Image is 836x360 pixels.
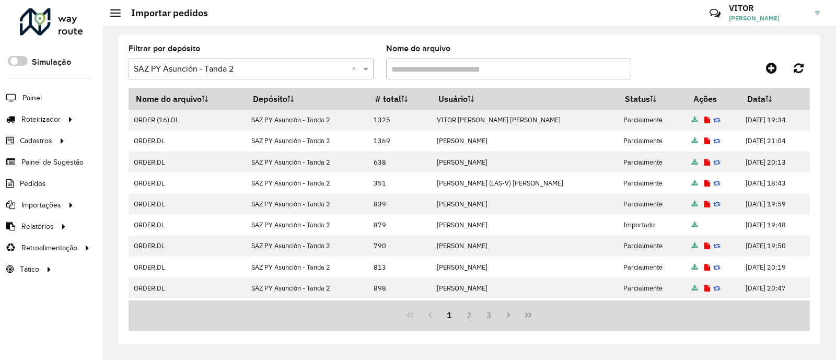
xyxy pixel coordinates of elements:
td: [PERSON_NAME] [432,215,618,236]
td: SAZ PY Asunción - Tanda 2 [246,131,368,152]
span: [PERSON_NAME] [729,14,807,23]
td: [DATE] 20:47 [740,277,809,298]
span: Relatórios [21,221,54,232]
td: Parcialmente [618,152,686,172]
th: Status [618,88,686,110]
td: Parcialmente [618,110,686,131]
td: [DATE] 16:59 [740,298,809,319]
td: 1369 [368,131,431,152]
a: Reimportar [713,263,721,272]
td: SAZ PY Asunción - Tanda 2 [246,236,368,257]
td: 898 [368,277,431,298]
td: 879 [368,215,431,236]
td: ORDER.DL [129,236,246,257]
td: SAZ PY Asunción - Tanda 2 [246,298,368,319]
a: Reimportar [713,136,721,145]
label: Filtrar por depósito [129,42,200,55]
a: Arquivo completo [692,200,698,208]
td: SAZ PY Asunción - Tanda 2 [246,257,368,277]
td: Parcialmente [618,131,686,152]
td: [PERSON_NAME] [432,152,618,172]
td: Parcialmente [618,277,686,298]
td: Parcialmente [618,236,686,257]
a: Reimportar [713,115,721,124]
span: Painel [22,92,42,103]
td: [DATE] 21:04 [740,131,809,152]
a: Arquivo completo [692,115,698,124]
td: [DATE] 20:13 [740,152,809,172]
button: 1 [439,305,459,325]
td: Importado [618,215,686,236]
td: 813 [368,257,431,277]
span: Pedidos [20,178,46,189]
a: Exibir log de erros [704,115,710,124]
td: ORDER.DL [129,172,246,193]
td: SAZ PY Asunción - Tanda 2 [246,194,368,215]
td: Parcialmente [618,194,686,215]
a: Arquivo completo [692,220,698,229]
span: Painel de Sugestão [21,157,84,168]
td: SAZ PY Asunción - Tanda 2 [246,215,368,236]
td: SAZ PY Asunción - Tanda 2 [246,172,368,193]
a: Arquivo completo [692,263,698,272]
td: ORDER.DL [129,194,246,215]
td: [DATE] 20:19 [740,257,809,277]
span: Retroalimentação [21,242,77,253]
a: Contato Rápido [704,2,726,25]
td: [DATE] 19:34 [740,110,809,131]
td: ORDER.DL [129,257,246,277]
td: Parcialmente [618,257,686,277]
span: Importações [21,200,61,211]
button: Next Page [499,305,519,325]
a: Reimportar [713,158,721,167]
td: [DATE] 19:48 [740,215,809,236]
td: [PERSON_NAME] [432,277,618,298]
td: [PERSON_NAME] [432,131,618,152]
td: 590 [368,298,431,319]
td: [DATE] 18:43 [740,172,809,193]
td: [PERSON_NAME] [432,236,618,257]
td: [PERSON_NAME] (LAS-V) [PERSON_NAME] [432,298,618,319]
span: Tático [20,264,39,275]
td: [DATE] 19:50 [740,236,809,257]
h2: Importar pedidos [121,7,208,19]
a: Reimportar [713,241,721,250]
a: Reimportar [713,284,721,293]
td: 1325 [368,110,431,131]
a: Exibir log de erros [704,179,710,188]
th: Ações [686,88,740,110]
td: SAZ PY Asunción - Tanda 2 [246,277,368,298]
td: 638 [368,152,431,172]
td: [DATE] 19:59 [740,194,809,215]
a: Reimportar [713,179,721,188]
td: Importado [618,298,686,319]
td: SAZ PY Asunción - Tanda 2 [246,110,368,131]
td: 790 [368,236,431,257]
td: ORDER.DL [129,215,246,236]
td: [PERSON_NAME] (LAS-V) [PERSON_NAME] [432,172,618,193]
h3: VITOR [729,3,807,13]
td: 351 [368,172,431,193]
a: Arquivo completo [692,136,698,145]
button: 3 [479,305,499,325]
th: # total [368,88,431,110]
a: Exibir log de erros [704,200,710,208]
td: ORDER.DL [129,277,246,298]
th: Depósito [246,88,368,110]
th: Data [740,88,809,110]
td: ORDER.DL [129,152,246,172]
span: Roteirizador [21,114,61,125]
td: [PERSON_NAME] [432,194,618,215]
button: Last Page [518,305,538,325]
td: VITOR [PERSON_NAME] [PERSON_NAME] [432,110,618,131]
td: SAZ PY Asunción - Tanda 2 [246,152,368,172]
td: [PERSON_NAME] [432,257,618,277]
td: ORDER.DL [129,131,246,152]
a: Exibir log de erros [704,263,710,272]
span: Clear all [352,63,361,75]
label: Simulação [32,56,71,68]
label: Nome do arquivo [386,42,450,55]
td: ORDER.DL [129,298,246,319]
a: Arquivo completo [692,179,698,188]
a: Arquivo completo [692,241,698,250]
